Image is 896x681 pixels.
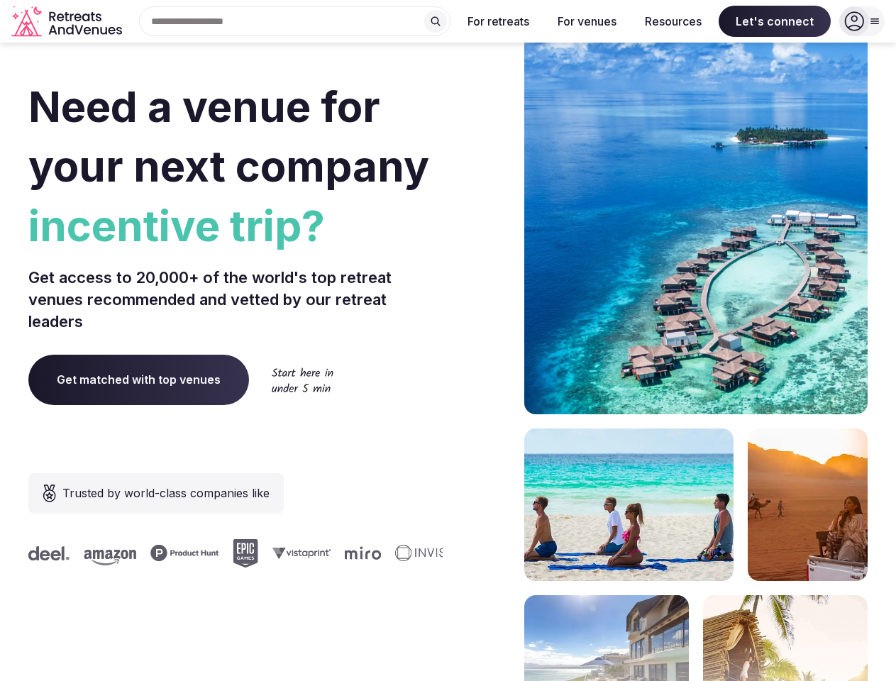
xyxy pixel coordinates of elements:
button: For venues [546,6,628,37]
svg: Invisible company logo [393,545,471,562]
svg: Vistaprint company logo [270,547,328,559]
a: Visit the homepage [11,6,125,38]
button: Resources [634,6,713,37]
svg: Deel company logo [26,546,67,560]
span: Need a venue for your next company [28,81,429,192]
svg: Epic Games company logo [231,539,256,567]
img: Start here in under 5 min [272,367,333,392]
button: For retreats [456,6,541,37]
img: woman sitting in back of truck with camels [748,428,868,581]
span: incentive trip? [28,196,443,255]
a: Get matched with top venues [28,355,249,404]
svg: Miro company logo [343,546,379,560]
span: Let's connect [719,6,831,37]
svg: Retreats and Venues company logo [11,6,125,38]
img: yoga on tropical beach [524,428,734,581]
p: Get access to 20,000+ of the world's top retreat venues recommended and vetted by our retreat lea... [28,267,443,332]
span: Trusted by world-class companies like [62,485,270,502]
